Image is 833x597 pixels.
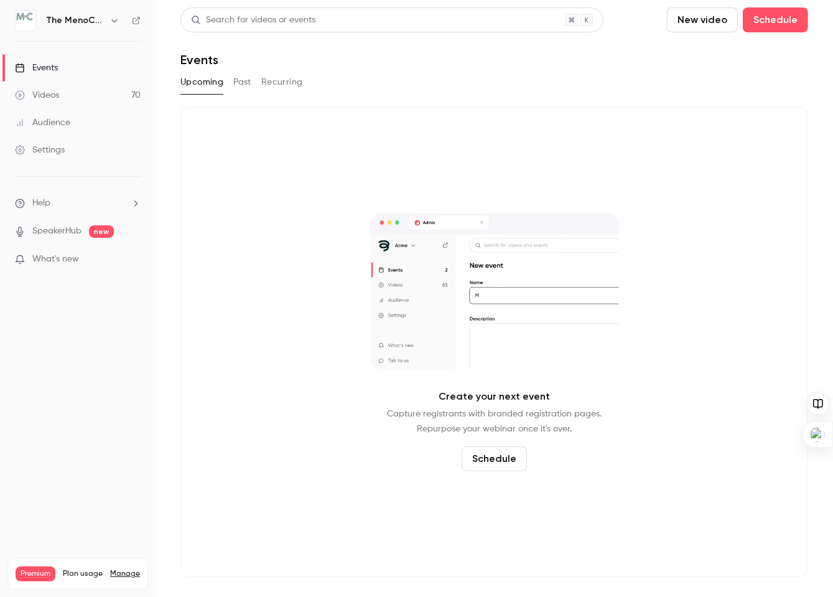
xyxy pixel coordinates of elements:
[462,446,527,471] button: Schedule
[387,407,602,436] p: Capture registrants with branded registration pages. Repurpose your webinar once it's over.
[180,52,218,67] h1: Events
[32,225,81,238] a: SpeakerHub
[667,7,738,32] button: New video
[32,253,79,266] span: What's new
[15,62,58,74] div: Events
[15,144,65,156] div: Settings
[110,569,140,579] a: Manage
[16,11,35,31] img: The MenoChannel
[15,116,70,129] div: Audience
[233,72,251,92] button: Past
[743,7,808,32] button: Schedule
[15,197,141,210] li: help-dropdown-opener
[63,569,103,579] span: Plan usage
[126,254,141,265] iframe: Noticeable Trigger
[439,389,550,404] p: Create your next event
[15,89,59,101] div: Videos
[46,14,105,27] h6: The MenoChannel
[191,14,315,27] div: Search for videos or events
[261,72,303,92] button: Recurring
[180,72,223,92] button: Upcoming
[32,197,50,210] span: Help
[16,566,55,581] span: Premium
[89,225,114,238] span: new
